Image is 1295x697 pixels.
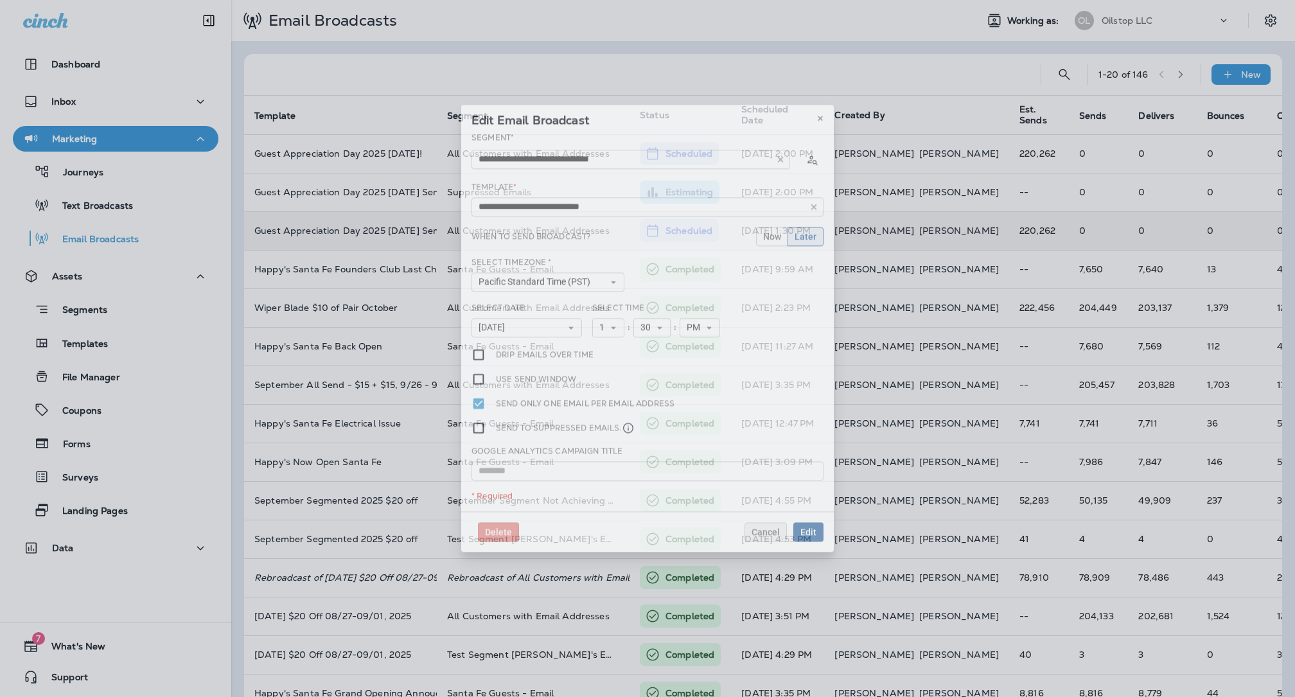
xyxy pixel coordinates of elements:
[496,421,635,435] label: Send to suppressed emails.
[471,491,824,501] div: * Required
[471,132,514,143] label: Segment
[633,318,671,337] button: 30
[640,322,656,333] span: 30
[599,322,610,333] span: 1
[471,272,624,292] button: Pacific Standard Time (PST)
[763,232,781,241] span: Now
[485,527,512,536] span: Delete
[680,318,720,337] button: PM
[752,527,780,536] span: Cancel
[687,322,705,333] span: PM
[592,303,645,313] label: Select Time
[496,372,576,386] label: Use send window
[624,318,633,337] div: :
[496,348,594,362] label: Drip emails over time
[592,318,624,337] button: 1
[788,227,824,246] button: Later
[471,182,516,192] label: Template
[471,446,622,456] label: Google Analytics Campaign Title
[471,318,582,337] button: [DATE]
[478,522,519,542] button: Delete
[471,303,525,313] label: Select Date
[471,257,551,267] label: Select Timezone
[795,232,816,241] span: Later
[461,105,834,132] div: Edit Email Broadcast
[471,231,590,242] label: When to send broadcast?
[496,396,674,410] label: Send only one email per email address
[479,276,595,287] span: Pacific Standard Time (PST)
[671,318,680,337] div: :
[479,322,510,333] span: [DATE]
[744,522,787,542] button: Cancel
[793,522,824,542] button: Edit
[800,527,816,536] span: Edit
[800,148,824,171] button: Calculate the estimated number of emails to be sent based on selected segment. (This could take a...
[756,227,788,246] button: Now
